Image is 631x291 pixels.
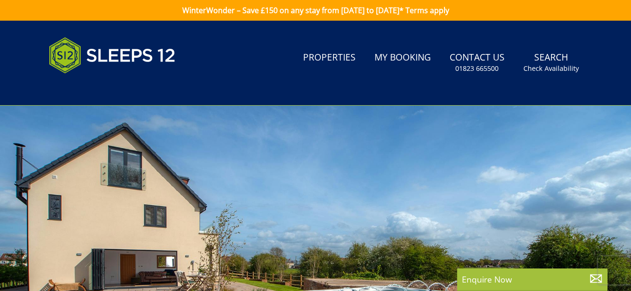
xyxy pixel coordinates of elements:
small: Check Availability [523,64,579,73]
p: Enquire Now [462,273,603,285]
img: Sleeps 12 [49,32,176,79]
iframe: Customer reviews powered by Trustpilot [44,84,143,92]
a: Contact Us01823 665500 [446,47,508,78]
a: Properties [299,47,359,69]
small: 01823 665500 [455,64,499,73]
a: SearchCheck Availability [520,47,583,78]
a: My Booking [371,47,435,69]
